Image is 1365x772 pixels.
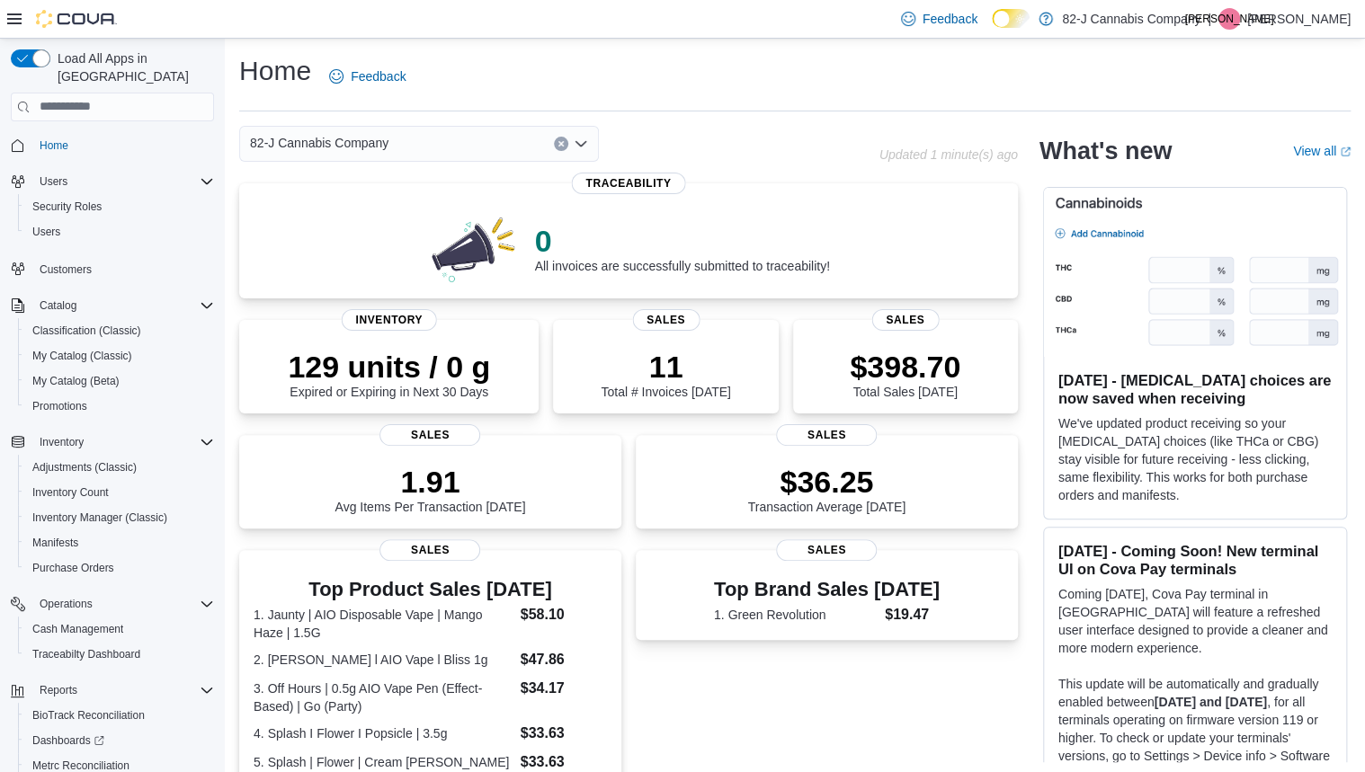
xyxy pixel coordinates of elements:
span: Sales [632,309,700,331]
span: Purchase Orders [25,557,214,579]
span: [PERSON_NAME] [1185,8,1274,30]
a: Dashboards [18,728,221,753]
span: Inventory Manager (Classic) [25,507,214,528]
dt: 3. Off Hours | 0.5g AIO Vape Pen (Effect-Based) | Go (Party) [254,679,513,715]
span: Sales [379,539,480,561]
button: Catalog [32,295,84,316]
span: BioTrack Reconciliation [25,705,214,726]
span: Home [32,134,214,156]
dt: 1. Jaunty | AIO Disposable Vape | Mango Haze | 1.5G [254,606,513,642]
a: My Catalog (Beta) [25,370,127,392]
span: Inventory [341,309,437,331]
a: Dashboards [25,730,112,751]
span: Adjustments (Classic) [25,457,214,478]
button: Operations [4,591,221,617]
span: My Catalog (Beta) [25,370,214,392]
button: Purchase Orders [18,555,221,581]
a: Adjustments (Classic) [25,457,144,478]
span: My Catalog (Classic) [25,345,214,367]
span: Inventory Manager (Classic) [32,510,167,525]
dd: $58.10 [521,604,607,626]
button: Reports [32,679,85,701]
span: Classification (Classic) [32,324,141,338]
span: Inventory [32,431,214,453]
dt: 4. Splash I Flower I Popsicle | 3.5g [254,724,513,742]
button: Reports [4,678,221,703]
svg: External link [1340,146,1351,157]
p: 0 [535,223,830,259]
span: Users [40,174,67,189]
span: Promotions [32,399,87,413]
span: Manifests [32,536,78,550]
span: Purchase Orders [32,561,114,575]
button: Customers [4,255,221,281]
h3: [DATE] - [MEDICAL_DATA] choices are now saved when receiving [1058,371,1332,407]
a: Inventory Count [25,482,116,503]
button: Security Roles [18,194,221,219]
p: 1.91 [335,464,525,500]
p: 82-J Cannabis Company [1062,8,1200,30]
div: All invoices are successfully submitted to traceability! [535,223,830,273]
dd: $47.86 [521,649,607,670]
span: Catalog [32,295,214,316]
span: Catalog [40,298,76,313]
button: Adjustments (Classic) [18,455,221,480]
a: Users [25,221,67,243]
p: We've updated product receiving so your [MEDICAL_DATA] choices (like THCa or CBG) stay visible fo... [1058,414,1332,504]
span: Dashboards [32,733,104,748]
span: Feedback [923,10,977,28]
span: Reports [40,683,77,697]
span: Dashboards [25,730,214,751]
h2: What's new [1039,137,1172,165]
p: 11 [601,349,730,385]
a: Feedback [322,58,413,94]
span: Inventory Count [25,482,214,503]
div: Expired or Expiring in Next 30 Days [288,349,490,399]
button: Traceabilty Dashboard [18,642,221,667]
div: Total # Invoices [DATE] [601,349,730,399]
div: Avg Items Per Transaction [DATE] [335,464,525,514]
span: Reports [32,679,214,701]
span: Operations [32,593,214,615]
a: Feedback [894,1,985,37]
span: Home [40,138,68,153]
span: Sales [776,424,877,446]
button: BioTrack Reconciliation [18,703,221,728]
a: Classification (Classic) [25,320,148,342]
img: Cova [36,10,117,28]
span: Users [32,171,214,192]
strong: [DATE] and [DATE] [1154,695,1266,709]
button: Users [32,171,75,192]
a: Promotions [25,395,94,417]
a: Home [32,135,76,156]
dt: 2. [PERSON_NAME] l AIO Vape l Bliss 1g [254,651,513,669]
button: My Catalog (Beta) [18,368,221,394]
a: Security Roles [25,196,109,217]
span: Traceability [571,173,685,194]
button: Cash Management [18,617,221,642]
a: Inventory Manager (Classic) [25,507,174,528]
button: Catalog [4,293,221,318]
span: Sales [379,424,480,446]
button: Inventory [32,431,91,453]
a: Purchase Orders [25,557,121,579]
button: Inventory Manager (Classic) [18,505,221,530]
h1: Home [239,53,311,89]
span: Security Roles [32,200,102,214]
button: My Catalog (Classic) [18,343,221,368]
span: Dark Mode [992,28,993,29]
span: Security Roles [25,196,214,217]
span: 82-J Cannabis Company [250,132,388,154]
span: Customers [40,262,92,277]
a: Customers [32,259,99,280]
span: My Catalog (Classic) [32,349,132,363]
p: [PERSON_NAME] [1247,8,1351,30]
span: Load All Apps in [GEOGRAPHIC_DATA] [50,49,214,85]
span: Promotions [25,395,214,417]
a: BioTrack Reconciliation [25,705,152,726]
span: Sales [871,309,939,331]
span: Users [25,221,214,243]
p: Updated 1 minute(s) ago [879,147,1018,162]
p: Coming [DATE], Cova Pay terminal in [GEOGRAPHIC_DATA] will feature a refreshed user interface des... [1058,585,1332,657]
button: Clear input [554,137,568,151]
